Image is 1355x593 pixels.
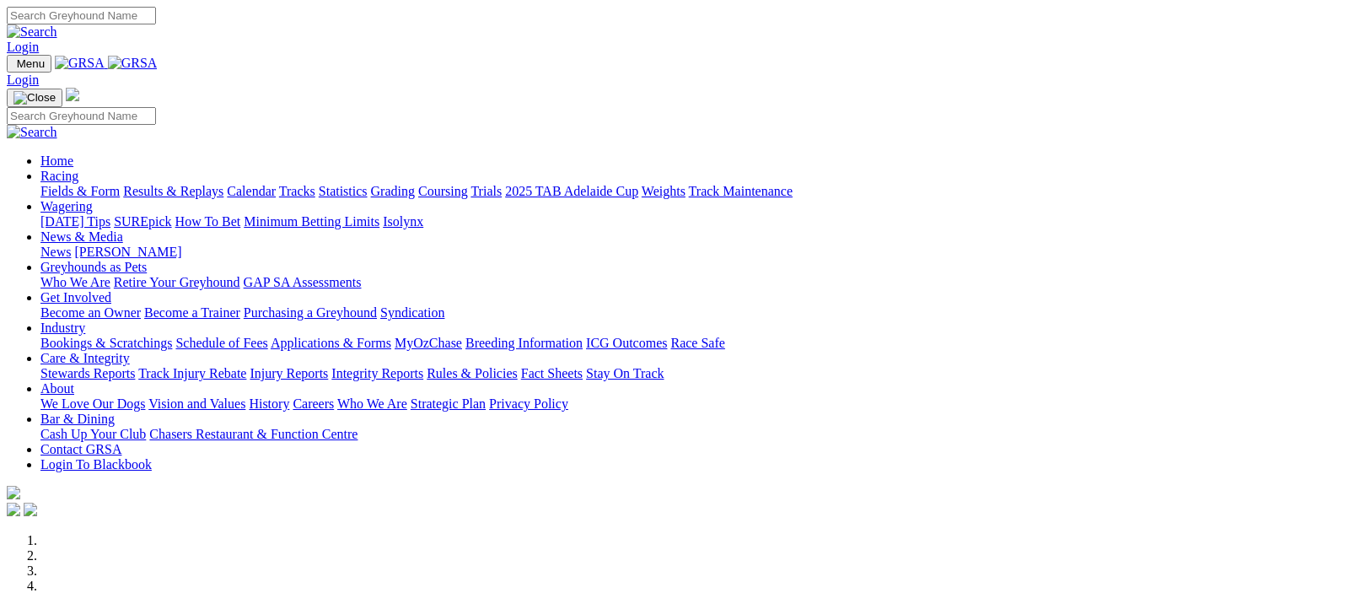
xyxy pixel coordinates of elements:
[7,55,51,73] button: Toggle navigation
[689,184,793,198] a: Track Maintenance
[40,260,147,274] a: Greyhounds as Pets
[74,245,181,259] a: [PERSON_NAME]
[24,503,37,516] img: twitter.svg
[331,366,423,380] a: Integrity Reports
[149,427,358,441] a: Chasers Restaurant & Function Centre
[66,88,79,101] img: logo-grsa-white.png
[40,412,115,426] a: Bar & Dining
[40,457,152,472] a: Login To Blackbook
[470,184,502,198] a: Trials
[40,336,1348,351] div: Industry
[505,184,638,198] a: 2025 TAB Adelaide Cup
[40,396,1348,412] div: About
[114,214,171,229] a: SUREpick
[465,336,583,350] a: Breeding Information
[40,199,93,213] a: Wagering
[40,427,146,441] a: Cash Up Your Club
[40,275,1348,290] div: Greyhounds as Pets
[175,336,267,350] a: Schedule of Fees
[7,89,62,107] button: Toggle navigation
[395,336,462,350] a: MyOzChase
[7,486,20,499] img: logo-grsa-white.png
[521,366,583,380] a: Fact Sheets
[40,214,1348,229] div: Wagering
[279,184,315,198] a: Tracks
[586,366,664,380] a: Stay On Track
[123,184,223,198] a: Results & Replays
[271,336,391,350] a: Applications & Forms
[55,56,105,71] img: GRSA
[40,169,78,183] a: Racing
[40,229,123,244] a: News & Media
[114,275,240,289] a: Retire Your Greyhound
[144,305,240,320] a: Become a Trainer
[40,396,145,411] a: We Love Our Dogs
[13,91,56,105] img: Close
[148,396,245,411] a: Vision and Values
[40,275,110,289] a: Who We Are
[40,214,110,229] a: [DATE] Tips
[40,305,1348,321] div: Get Involved
[40,290,111,305] a: Get Involved
[7,107,156,125] input: Search
[7,40,39,54] a: Login
[380,305,444,320] a: Syndication
[40,305,141,320] a: Become an Owner
[40,321,85,335] a: Industry
[108,56,158,71] img: GRSA
[642,184,686,198] a: Weights
[293,396,334,411] a: Careers
[7,7,156,24] input: Search
[40,442,121,456] a: Contact GRSA
[670,336,724,350] a: Race Safe
[411,396,486,411] a: Strategic Plan
[227,184,276,198] a: Calendar
[337,396,407,411] a: Who We Are
[40,154,73,168] a: Home
[17,57,45,70] span: Menu
[138,366,246,380] a: Track Injury Rebate
[244,214,379,229] a: Minimum Betting Limits
[383,214,423,229] a: Isolynx
[40,184,120,198] a: Fields & Form
[250,366,328,380] a: Injury Reports
[40,336,172,350] a: Bookings & Scratchings
[175,214,241,229] a: How To Bet
[7,24,57,40] img: Search
[40,366,135,380] a: Stewards Reports
[40,427,1348,442] div: Bar & Dining
[40,184,1348,199] div: Racing
[40,351,130,365] a: Care & Integrity
[40,381,74,396] a: About
[244,305,377,320] a: Purchasing a Greyhound
[586,336,667,350] a: ICG Outcomes
[40,245,1348,260] div: News & Media
[40,245,71,259] a: News
[7,125,57,140] img: Search
[319,184,368,198] a: Statistics
[418,184,468,198] a: Coursing
[489,396,568,411] a: Privacy Policy
[7,73,39,87] a: Login
[427,366,518,380] a: Rules & Policies
[40,366,1348,381] div: Care & Integrity
[244,275,362,289] a: GAP SA Assessments
[7,503,20,516] img: facebook.svg
[371,184,415,198] a: Grading
[249,396,289,411] a: History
